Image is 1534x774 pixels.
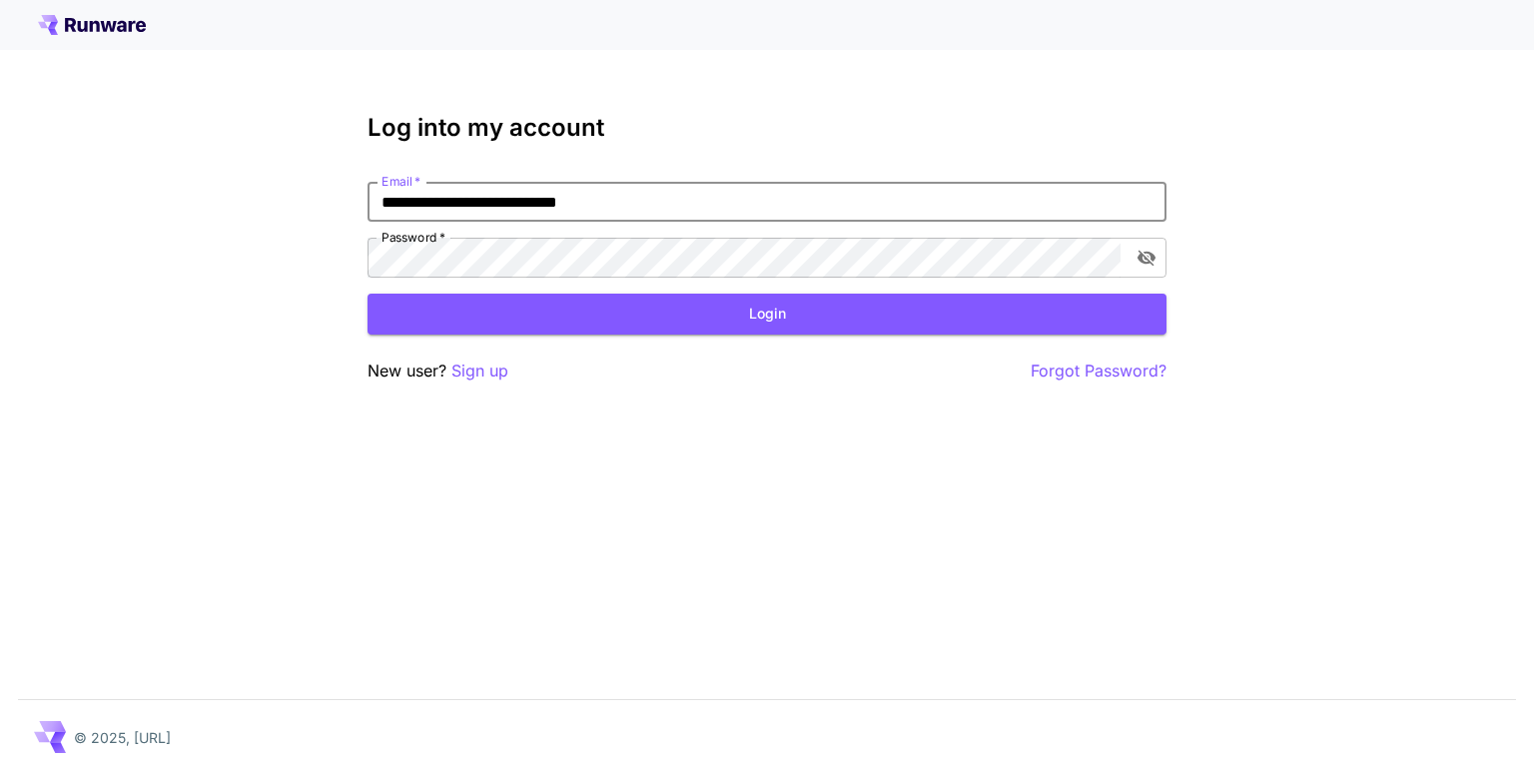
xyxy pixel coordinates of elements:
[368,114,1166,142] h3: Log into my account
[74,727,171,748] p: © 2025, [URL]
[368,294,1166,335] button: Login
[451,359,508,384] button: Sign up
[382,229,445,246] label: Password
[1129,240,1164,276] button: toggle password visibility
[382,173,420,190] label: Email
[368,359,508,384] p: New user?
[1031,359,1166,384] button: Forgot Password?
